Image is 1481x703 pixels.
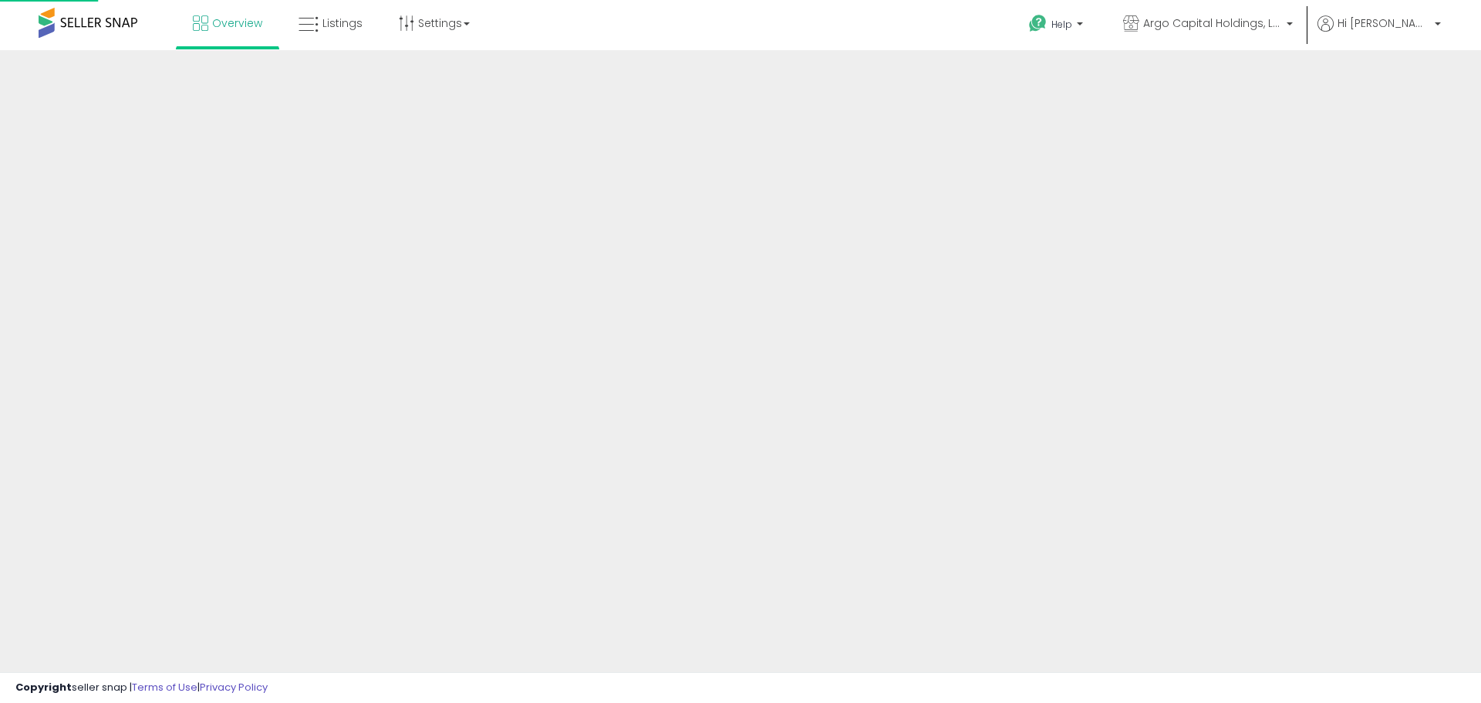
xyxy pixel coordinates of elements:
strong: Copyright [15,680,72,695]
i: Get Help [1028,14,1047,33]
span: Hi [PERSON_NAME] [1338,15,1430,31]
span: Overview [212,15,262,31]
a: Hi [PERSON_NAME] [1317,15,1441,50]
span: Listings [322,15,363,31]
a: Terms of Use [132,680,197,695]
a: Help [1017,2,1098,50]
span: Argo Capital Holdings, LLLC [1143,15,1282,31]
a: Privacy Policy [200,680,268,695]
div: seller snap | | [15,681,268,695]
span: Help [1051,18,1072,31]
